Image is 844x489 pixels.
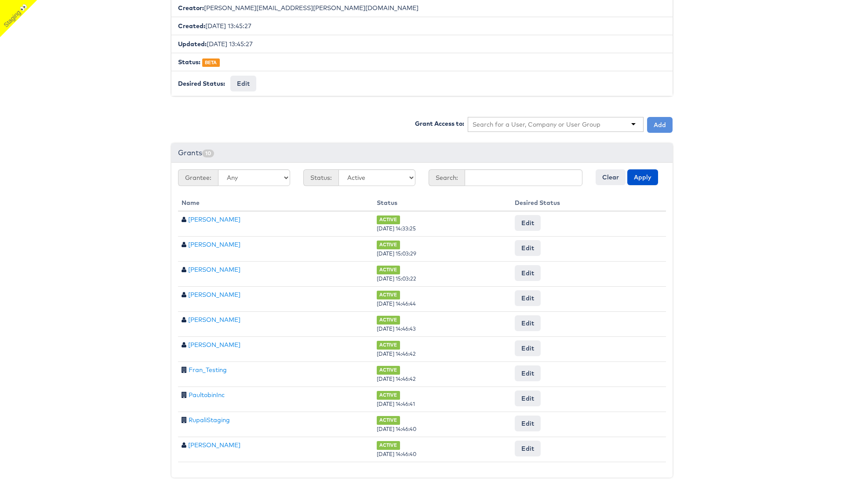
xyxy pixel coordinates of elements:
b: Creator: [178,4,204,12]
span: User [182,241,186,248]
span: ACTIVE [377,391,400,399]
span: [DATE] 14:46:40 [377,451,416,457]
span: ACTIVE [377,341,400,349]
a: [PERSON_NAME] [188,215,240,223]
b: Created: [178,22,205,30]
li: [DATE] 13:45:27 [171,17,673,35]
span: User [182,442,186,448]
span: Search: [429,169,465,186]
span: ACTIVE [377,291,400,299]
span: [DATE] 14:33:25 [377,225,416,232]
a: RupaliStaging [189,416,230,424]
span: [DATE] 14:46:44 [377,300,416,307]
span: [DATE] 14:46:42 [377,350,416,357]
a: [PERSON_NAME] [188,441,240,449]
input: Search for a User, Company or User Group [473,120,601,129]
span: ACTIVE [377,316,400,324]
span: ACTIVE [377,416,400,424]
span: Company [182,392,187,398]
div: Grants [171,143,673,163]
span: [DATE] 14:46:42 [377,376,416,382]
span: Company [182,367,187,373]
span: ACTIVE [377,266,400,274]
span: 10 [202,150,214,157]
span: Status: [303,169,338,186]
span: [DATE] 14:46:43 [377,325,416,332]
li: [DATE] 13:45:27 [171,35,673,53]
span: [DATE] 14:46:40 [377,426,416,432]
span: ACTIVE [377,241,400,249]
a: PaultobinInc [189,391,225,399]
span: BETA [202,58,220,67]
button: Edit [515,365,541,381]
span: User [182,317,186,323]
button: Edit [515,416,541,431]
button: Edit [515,240,541,256]
button: Edit [515,315,541,331]
a: [PERSON_NAME] [188,241,240,248]
span: [DATE] 15:03:29 [377,250,416,257]
button: Edit [515,441,541,456]
span: User [182,266,186,273]
button: Edit [515,265,541,281]
button: Add [647,117,673,133]
button: Edit [515,290,541,306]
b: Desired Status: [178,80,225,88]
span: ACTIVE [377,366,400,374]
label: Grant Access to: [415,119,464,128]
span: [DATE] 14:46:41 [377,401,415,407]
button: Edit [230,76,256,91]
button: Edit [515,215,541,231]
a: Fran_Testing [189,366,227,374]
th: Name [178,195,373,211]
span: User [182,216,186,223]
span: [DATE] 15:03:22 [377,275,416,282]
a: [PERSON_NAME] [188,266,240,274]
button: Edit [515,390,541,406]
th: Desired Status [511,195,666,211]
th: Status [373,195,511,211]
b: Updated: [178,40,207,48]
button: Apply [627,169,658,185]
b: Status: [178,58,200,66]
span: ACTIVE [377,215,400,224]
button: Edit [515,340,541,356]
a: [PERSON_NAME] [188,316,240,324]
button: Clear [596,169,626,185]
a: [PERSON_NAME] [188,341,240,349]
a: [PERSON_NAME] [188,291,240,299]
span: User [182,292,186,298]
span: Company [182,417,187,423]
span: User [182,342,186,348]
span: Grantee: [178,169,218,186]
span: ACTIVE [377,441,400,449]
